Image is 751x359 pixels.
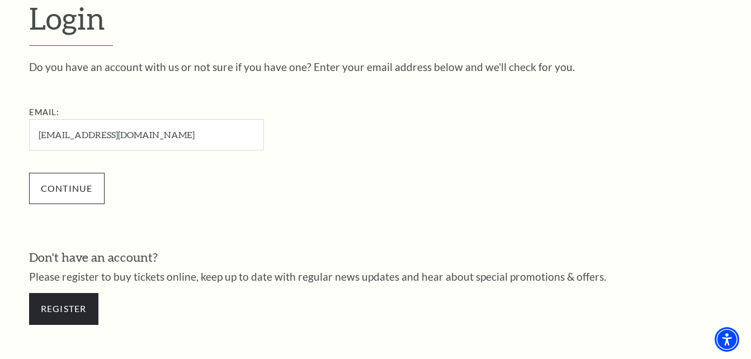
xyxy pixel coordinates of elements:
[29,293,98,324] a: Register
[29,271,722,282] p: Please register to buy tickets online, keep up to date with regular news updates and hear about s...
[29,119,264,150] input: Required
[29,249,722,266] h3: Don't have an account?
[29,107,60,117] label: Email:
[715,327,739,352] div: Accessibility Menu
[29,173,105,204] input: Submit button
[29,62,722,72] p: Do you have an account with us or not sure if you have one? Enter your email address below and we...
